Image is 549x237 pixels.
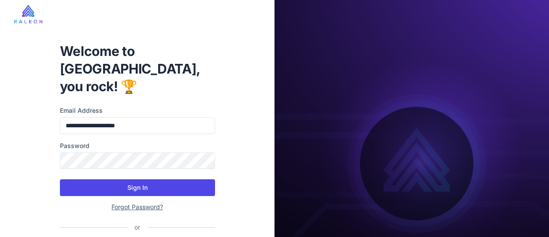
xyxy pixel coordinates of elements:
label: Email Address [60,106,215,115]
button: Sign In [60,179,215,196]
h1: Welcome to [GEOGRAPHIC_DATA], you rock! 🏆 [60,42,215,95]
a: Forgot Password? [111,203,163,211]
label: Password [60,141,215,151]
div: or [127,222,147,232]
img: raleon-logo-whitebg.9aac0268.jpg [14,5,42,23]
